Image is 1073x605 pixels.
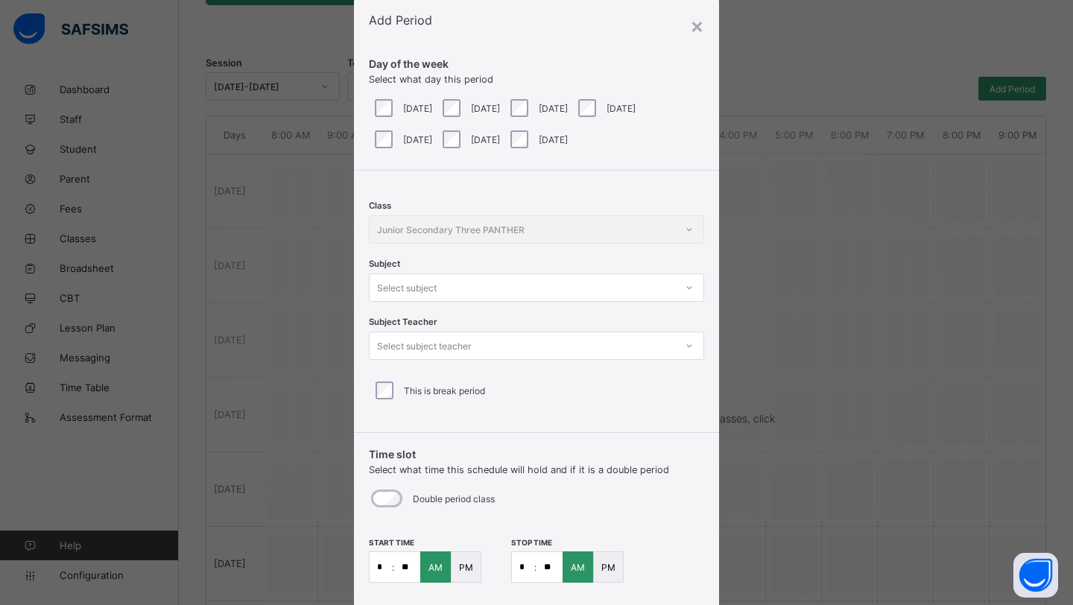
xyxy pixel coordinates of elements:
[1013,553,1058,598] button: Open asap
[539,103,568,114] label: [DATE]
[428,562,443,573] p: AM
[369,13,432,28] span: Add Period
[690,13,704,38] div: ×
[404,385,485,396] label: This is break period
[369,57,704,70] span: Day of the week
[601,562,615,573] p: PM
[369,74,493,85] span: Select what day this period
[369,200,391,211] span: Class
[459,562,473,573] p: PM
[511,538,552,547] span: Stop time
[369,259,400,269] span: Subject
[471,103,500,114] label: [DATE]
[369,464,669,475] span: Select what time this schedule will hold and if it is a double period
[377,332,471,360] div: Select subject teacher
[571,562,585,573] p: AM
[471,134,500,145] label: [DATE]
[369,448,704,460] span: Time slot
[392,562,394,573] p: :
[403,103,432,114] label: [DATE]
[369,317,437,327] span: Subject Teacher
[403,134,432,145] label: [DATE]
[539,134,568,145] label: [DATE]
[413,493,495,504] label: Double period class
[377,273,437,302] div: Select subject
[534,562,536,573] p: :
[607,103,636,114] label: [DATE]
[369,538,414,547] span: Start time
